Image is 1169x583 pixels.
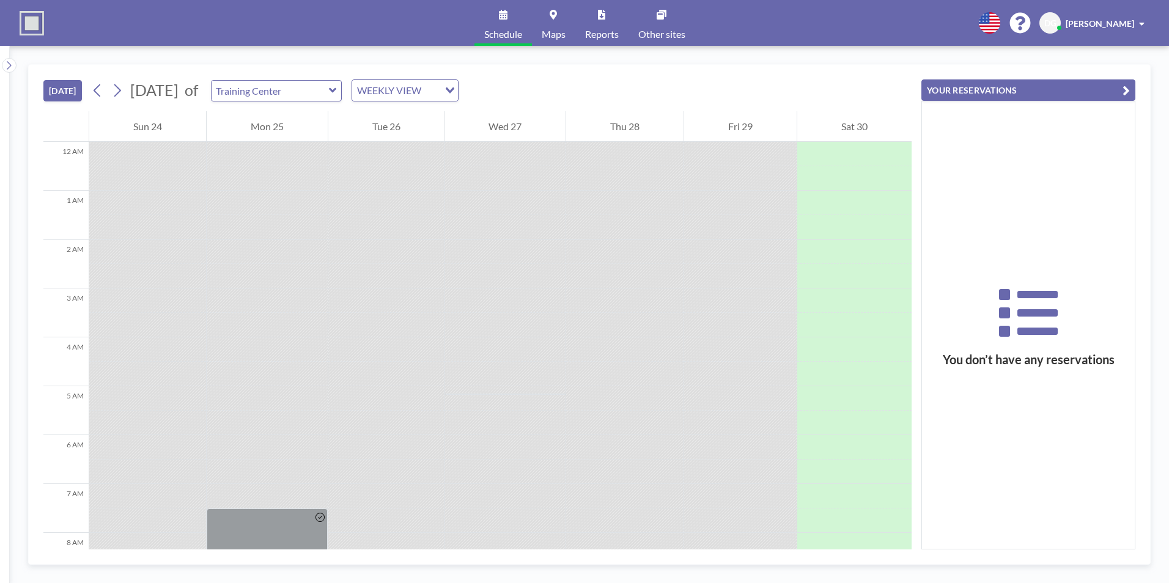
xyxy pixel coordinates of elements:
span: Schedule [484,29,522,39]
span: Reports [585,29,619,39]
h3: You don’t have any reservations [922,352,1135,367]
div: Wed 27 [445,111,566,142]
div: 5 AM [43,386,89,435]
div: 3 AM [43,288,89,337]
button: [DATE] [43,80,82,101]
div: 8 AM [43,533,89,582]
span: Other sites [638,29,685,39]
div: 2 AM [43,240,89,288]
div: Mon 25 [207,111,328,142]
span: WEEKLY VIEW [355,82,424,98]
div: 12 AM [43,142,89,191]
div: 1 AM [43,191,89,240]
button: YOUR RESERVATIONS [921,79,1135,101]
input: Training Center [212,81,329,101]
span: of [185,81,198,100]
span: [DATE] [130,81,179,99]
div: 4 AM [43,337,89,386]
span: Maps [542,29,566,39]
input: Search for option [425,82,438,98]
div: 7 AM [43,484,89,533]
div: 6 AM [43,435,89,484]
div: Search for option [352,80,458,101]
div: Fri 29 [684,111,797,142]
img: organization-logo [20,11,44,35]
div: Thu 28 [566,111,684,142]
span: DG [1044,18,1057,29]
div: Sun 24 [89,111,206,142]
div: Sat 30 [797,111,912,142]
div: Tue 26 [328,111,444,142]
span: [PERSON_NAME] [1066,18,1134,29]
